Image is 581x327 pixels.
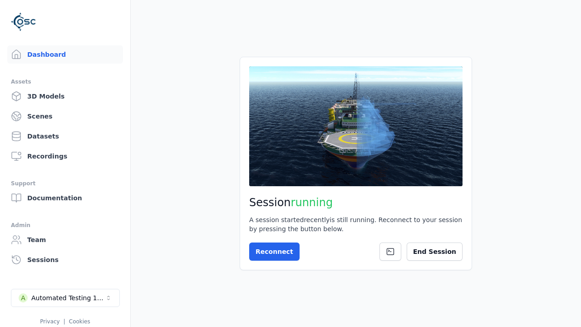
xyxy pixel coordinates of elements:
[69,318,90,325] a: Cookies
[7,45,123,64] a: Dashboard
[11,289,120,307] button: Select a workspace
[7,251,123,269] a: Sessions
[249,195,463,210] h2: Session
[7,87,123,105] a: 3D Models
[7,127,123,145] a: Datasets
[11,76,119,87] div: Assets
[7,107,123,125] a: Scenes
[11,178,119,189] div: Support
[7,147,123,165] a: Recordings
[7,189,123,207] a: Documentation
[249,215,463,233] div: A session started recently is still running. Reconnect to your session by pressing the button below.
[11,220,119,231] div: Admin
[249,243,300,261] button: Reconnect
[31,293,105,302] div: Automated Testing 1 - Playwright
[11,9,36,35] img: Logo
[64,318,65,325] span: |
[407,243,463,261] button: End Session
[291,196,333,209] span: running
[7,231,123,249] a: Team
[40,318,59,325] a: Privacy
[19,293,28,302] div: A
